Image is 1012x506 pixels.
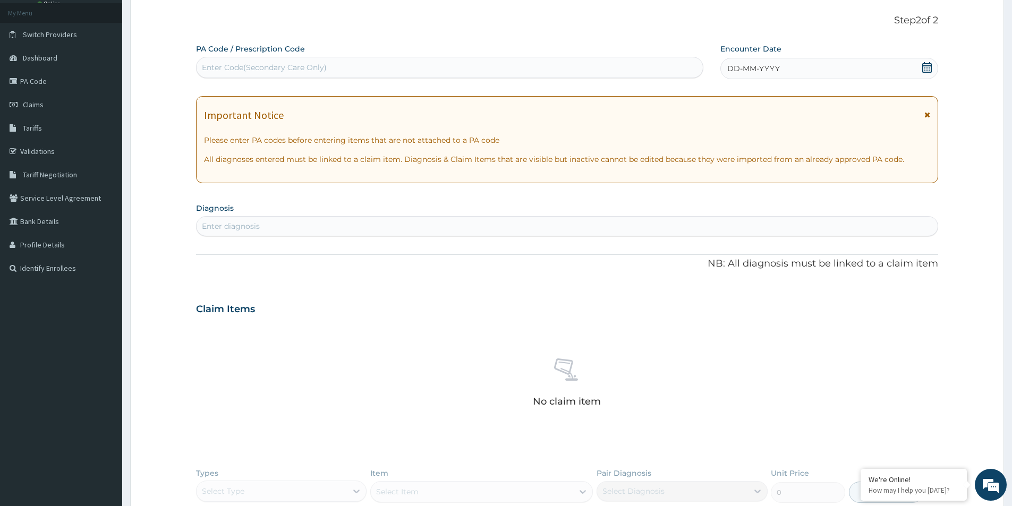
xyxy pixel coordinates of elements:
div: Minimize live chat window [174,5,200,31]
h1: Important Notice [204,109,284,121]
div: Chat with us now [55,59,178,73]
span: Switch Providers [23,30,77,39]
div: We're Online! [869,475,959,484]
div: Enter diagnosis [202,221,260,231]
p: All diagnoses entered must be linked to a claim item. Diagnosis & Claim Items that are visible bu... [204,154,930,165]
span: Claims [23,100,44,109]
span: Tariffs [23,123,42,133]
label: Encounter Date [720,44,781,54]
label: PA Code / Prescription Code [196,44,305,54]
textarea: Type your message and hit 'Enter' [5,290,202,327]
h3: Claim Items [196,304,255,315]
p: NB: All diagnosis must be linked to a claim item [196,257,938,271]
span: DD-MM-YYYY [727,63,780,74]
img: d_794563401_company_1708531726252_794563401 [20,53,43,80]
span: Tariff Negotiation [23,170,77,179]
span: We're online! [62,134,147,241]
span: Dashboard [23,53,57,63]
p: Step 2 of 2 [196,15,938,27]
p: How may I help you today? [869,486,959,495]
label: Diagnosis [196,203,234,213]
p: Please enter PA codes before entering items that are not attached to a PA code [204,135,930,145]
div: Enter Code(Secondary Care Only) [202,62,327,73]
p: No claim item [533,396,601,407]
